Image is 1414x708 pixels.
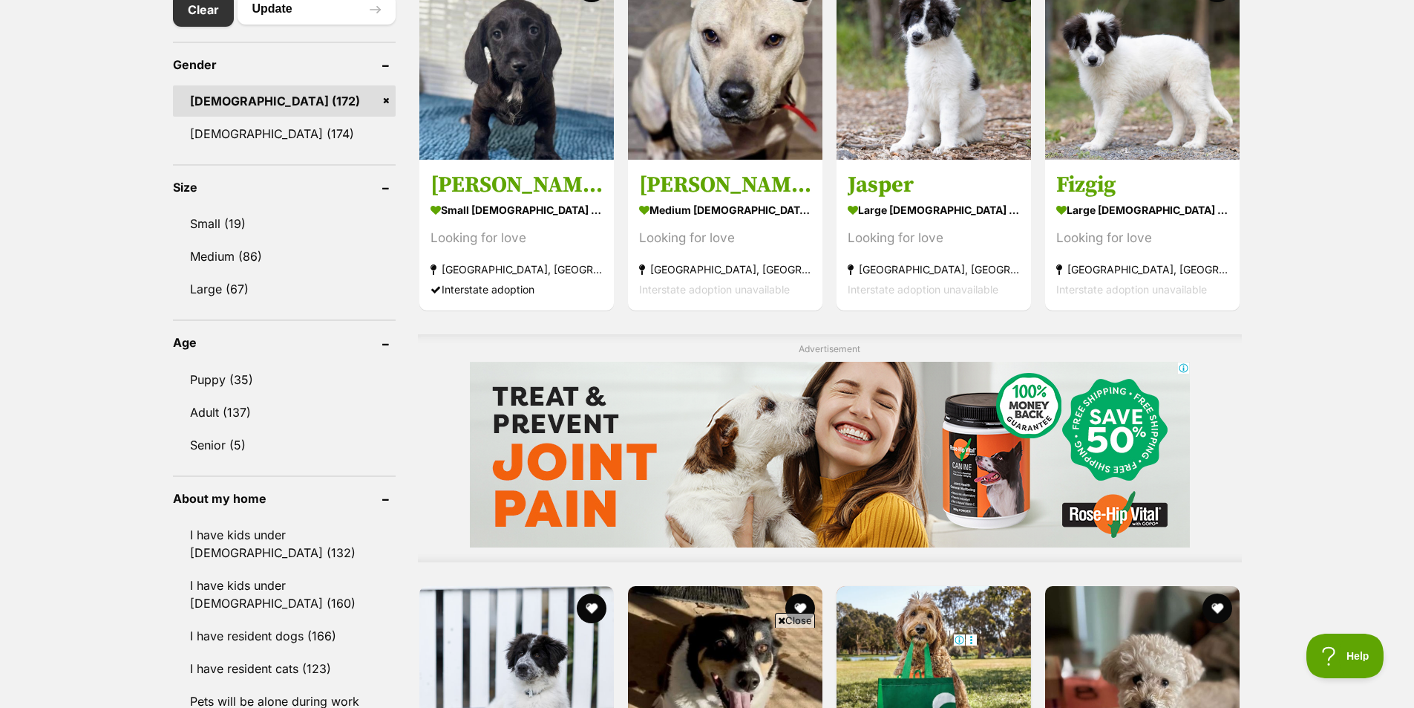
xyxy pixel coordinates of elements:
[431,171,603,199] h3: [PERSON_NAME]
[848,259,1020,279] strong: [GEOGRAPHIC_DATA], [GEOGRAPHIC_DATA]
[437,634,978,701] iframe: Advertisement
[848,199,1020,221] strong: large [DEMOGRAPHIC_DATA] Dog
[173,118,396,149] a: [DEMOGRAPHIC_DATA] (174)
[173,208,396,239] a: Small (19)
[1045,160,1240,311] a: Fizgig large [DEMOGRAPHIC_DATA] Dog Looking for love [GEOGRAPHIC_DATA], [GEOGRAPHIC_DATA] Interst...
[173,85,396,117] a: [DEMOGRAPHIC_DATA] (172)
[848,228,1020,248] div: Looking for love
[173,620,396,652] a: I have resident dogs (166)
[173,519,396,568] a: I have kids under [DEMOGRAPHIC_DATA] (132)
[775,613,815,628] span: Close
[173,336,396,349] header: Age
[418,334,1242,562] div: Advertisement
[173,181,396,194] header: Size
[173,273,396,305] a: Large (67)
[173,492,396,505] header: About my home
[431,259,603,279] strong: [GEOGRAPHIC_DATA], [GEOGRAPHIC_DATA]
[173,570,396,619] a: I have kids under [DEMOGRAPHIC_DATA] (160)
[419,160,614,311] a: [PERSON_NAME] small [DEMOGRAPHIC_DATA] Dog Looking for love [GEOGRAPHIC_DATA], [GEOGRAPHIC_DATA] ...
[1056,228,1228,248] div: Looking for love
[1056,199,1228,221] strong: large [DEMOGRAPHIC_DATA] Dog
[639,259,811,279] strong: [GEOGRAPHIC_DATA], [GEOGRAPHIC_DATA]
[173,429,396,461] a: Senior (5)
[431,228,603,248] div: Looking for love
[173,241,396,272] a: Medium (86)
[628,160,822,311] a: [PERSON_NAME] medium [DEMOGRAPHIC_DATA] Dog Looking for love [GEOGRAPHIC_DATA], [GEOGRAPHIC_DATA]...
[785,594,815,623] button: favourite
[1056,171,1228,199] h3: Fizgig
[577,594,606,623] button: favourite
[173,364,396,395] a: Puppy (35)
[173,58,396,71] header: Gender
[431,199,603,221] strong: small [DEMOGRAPHIC_DATA] Dog
[1056,259,1228,279] strong: [GEOGRAPHIC_DATA], [GEOGRAPHIC_DATA]
[639,171,811,199] h3: [PERSON_NAME]
[1056,283,1207,296] span: Interstate adoption unavailable
[1203,594,1233,623] button: favourite
[173,397,396,428] a: Adult (137)
[173,653,396,684] a: I have resident cats (123)
[848,283,998,296] span: Interstate adoption unavailable
[431,279,603,299] div: Interstate adoption
[639,199,811,221] strong: medium [DEMOGRAPHIC_DATA] Dog
[639,283,790,296] span: Interstate adoption unavailable
[1306,634,1384,678] iframe: Help Scout Beacon - Open
[470,362,1190,548] iframe: Advertisement
[837,160,1031,311] a: Jasper large [DEMOGRAPHIC_DATA] Dog Looking for love [GEOGRAPHIC_DATA], [GEOGRAPHIC_DATA] Interst...
[639,228,811,248] div: Looking for love
[848,171,1020,199] h3: Jasper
